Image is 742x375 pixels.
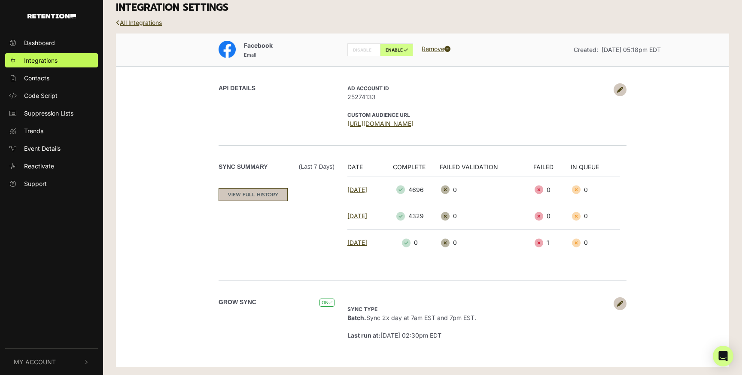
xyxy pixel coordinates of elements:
[116,2,729,14] h3: INTEGRATION SETTINGS
[219,41,236,58] img: Facebook
[384,162,440,177] th: COMPLETE
[5,36,98,50] a: Dashboard
[384,177,440,203] td: 4696
[24,56,58,65] span: Integrations
[571,162,620,177] th: IN QUEUE
[347,239,367,246] a: [DATE]
[24,109,73,118] span: Suppression Lists
[347,43,380,56] label: DISABLE
[440,203,533,230] td: 0
[219,298,256,307] label: Grow Sync
[299,162,335,171] span: (Last 7 days)
[571,229,620,256] td: 0
[347,92,609,101] span: 25274133
[571,177,620,203] td: 0
[24,144,61,153] span: Event Details
[24,73,49,82] span: Contacts
[219,162,335,171] label: Sync Summary
[347,186,367,193] a: [DATE]
[533,177,571,203] td: 0
[5,53,98,67] a: Integrations
[5,106,98,120] a: Suppression Lists
[380,43,413,56] label: ENABLE
[5,141,98,155] a: Event Details
[602,46,661,53] span: [DATE] 05:18pm EDT
[27,14,76,18] img: Retention.com
[347,305,476,321] span: Sync 2x day at 7am EST and 7pm EST.
[244,42,273,49] span: Facebook
[5,71,98,85] a: Contacts
[347,332,380,339] strong: Last run at:
[347,120,414,127] a: [URL][DOMAIN_NAME]
[533,162,571,177] th: FAILED
[5,159,98,173] a: Reactivate
[219,84,255,93] label: API DETAILS
[244,52,256,58] small: Email
[116,19,162,26] a: All Integrations
[319,299,335,307] span: ON
[5,88,98,103] a: Code Script
[347,314,366,321] strong: Batch.
[440,229,533,256] td: 0
[5,177,98,191] a: Support
[24,91,58,100] span: Code Script
[571,203,620,230] td: 0
[24,38,55,47] span: Dashboard
[533,229,571,256] td: 1
[24,126,43,135] span: Trends
[5,349,98,375] button: My Account
[219,188,288,201] a: VIEW FULL HISTORY
[533,203,571,230] td: 0
[574,46,598,53] span: Created:
[440,162,533,177] th: FAILED VALIDATION
[24,162,54,171] span: Reactivate
[24,179,47,188] span: Support
[347,112,410,118] strong: CUSTOM AUDIENCE URL
[384,229,440,256] td: 0
[440,177,533,203] td: 0
[422,45,450,52] a: Remove
[347,212,367,220] a: [DATE]
[347,85,389,91] strong: AD Account ID
[713,346,733,366] div: Open Intercom Messenger
[347,332,441,339] span: [DATE] 02:30pm EDT
[384,203,440,230] td: 4329
[347,162,384,177] th: DATE
[5,124,98,138] a: Trends
[14,357,56,366] span: My Account
[347,306,377,312] strong: Sync type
